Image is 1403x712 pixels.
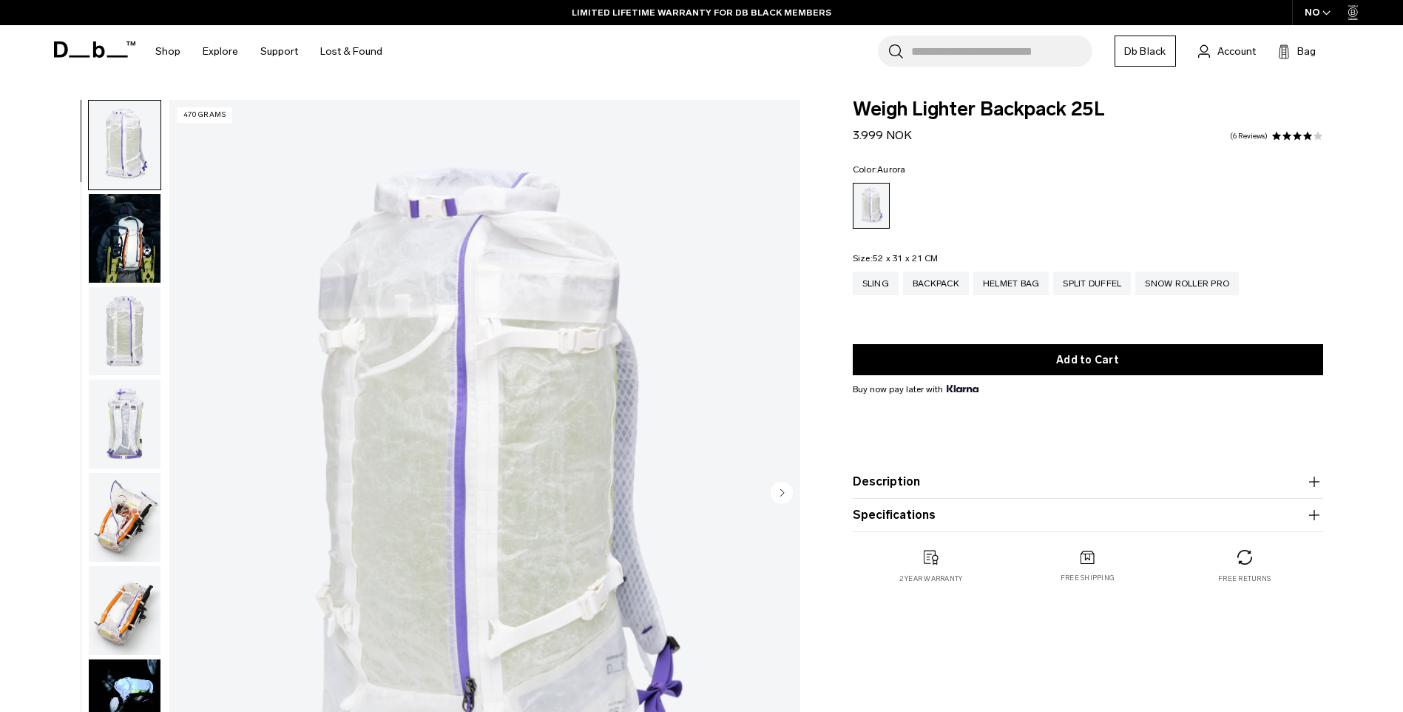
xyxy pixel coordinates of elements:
img: Weigh_Lighter_Backpack_25L_Lifestyle_new.png [89,194,160,283]
button: Weigh_Lighter_Backpack_25L_4.png [88,472,161,562]
a: 6 reviews [1230,132,1268,140]
button: Weigh_Lighter_Backpack_25L_1.png [88,100,161,190]
img: Weigh_Lighter_Backpack_25L_2.png [89,287,160,376]
img: {"height" => 20, "alt" => "Klarna"} [947,385,978,392]
span: Aurora [877,164,906,175]
span: 52 x 31 x 21 CM [873,253,939,263]
span: 3.999 NOK [853,128,912,142]
img: Weigh_Lighter_Backpack_25L_5.png [89,566,160,655]
a: Support [260,25,298,78]
a: Explore [203,25,238,78]
span: Weigh Lighter Backpack 25L [853,100,1323,119]
button: Weigh_Lighter_Backpack_25L_3.png [88,379,161,469]
a: Snow Roller Pro [1135,272,1239,295]
span: Bag [1297,44,1316,59]
button: Next slide [771,481,793,506]
button: Weigh_Lighter_Backpack_25L_5.png [88,565,161,656]
img: Weigh_Lighter_Backpack_25L_4.png [89,473,160,562]
button: Specifications [853,506,1323,524]
p: 470 grams [177,107,233,123]
legend: Size: [853,254,939,263]
span: Account [1217,44,1256,59]
button: Add to Cart [853,344,1323,375]
span: Buy now pay later with [853,383,978,396]
a: Sling [853,272,899,295]
a: Helmet Bag [973,272,1049,295]
button: Bag [1278,42,1316,60]
a: Account [1198,42,1256,60]
img: Weigh_Lighter_Backpack_25L_3.png [89,380,160,468]
a: Lost & Found [320,25,382,78]
img: Weigh_Lighter_Backpack_25L_1.png [89,101,160,189]
button: Weigh_Lighter_Backpack_25L_2.png [88,286,161,377]
p: 2 year warranty [899,574,963,584]
p: Free returns [1218,574,1271,584]
a: Backpack [903,272,969,295]
a: LIMITED LIFETIME WARRANTY FOR DB BLACK MEMBERS [572,6,831,19]
a: Shop [155,25,180,78]
p: Free shipping [1061,573,1115,583]
a: Aurora [853,183,890,229]
button: Description [853,473,1323,491]
a: Db Black [1115,36,1176,67]
nav: Main Navigation [144,25,393,78]
a: Split Duffel [1053,272,1131,295]
legend: Color: [853,165,906,174]
button: Weigh_Lighter_Backpack_25L_Lifestyle_new.png [88,193,161,283]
